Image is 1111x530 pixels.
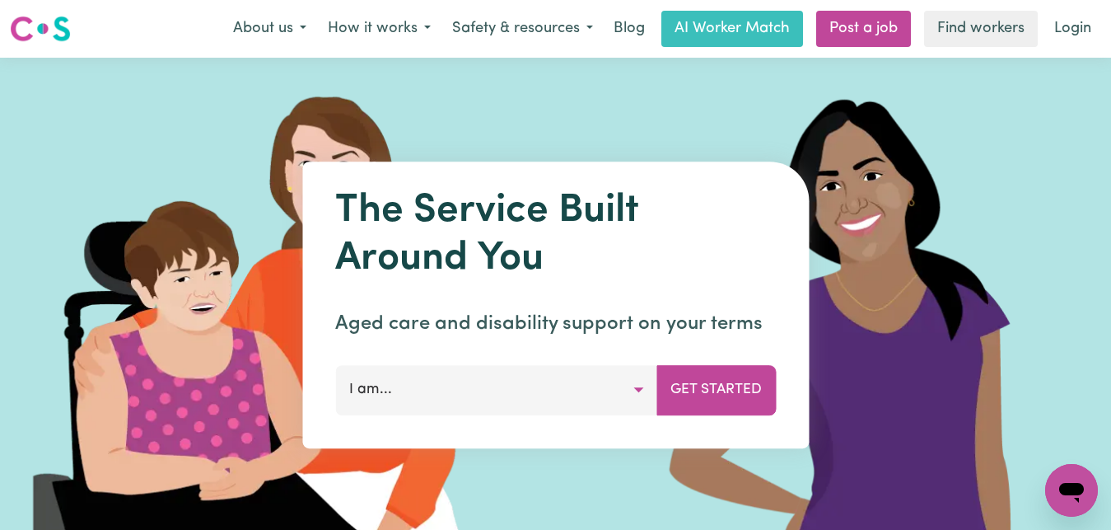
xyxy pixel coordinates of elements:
[604,11,655,47] a: Blog
[10,10,71,48] a: Careseekers logo
[317,12,441,46] button: How it works
[656,365,776,415] button: Get Started
[335,365,657,415] button: I am...
[661,11,803,47] a: AI Worker Match
[1045,464,1098,517] iframe: Button to launch messaging window
[335,188,776,283] h1: The Service Built Around You
[10,14,71,44] img: Careseekers logo
[335,309,776,339] p: Aged care and disability support on your terms
[441,12,604,46] button: Safety & resources
[222,12,317,46] button: About us
[1044,11,1101,47] a: Login
[816,11,911,47] a: Post a job
[924,11,1038,47] a: Find workers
